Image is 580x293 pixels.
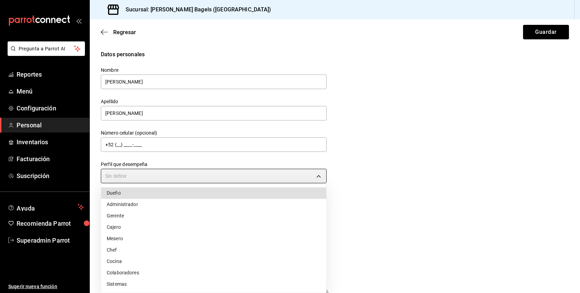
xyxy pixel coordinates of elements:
[101,256,326,267] li: Cocina
[101,267,326,279] li: Colaboradores
[101,244,326,256] li: Chef
[101,199,326,210] li: Administrador
[101,210,326,222] li: Gerente
[101,187,326,199] li: Dueño
[101,279,326,290] li: Sistemas
[101,233,326,244] li: Mesero
[101,222,326,233] li: Cajero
